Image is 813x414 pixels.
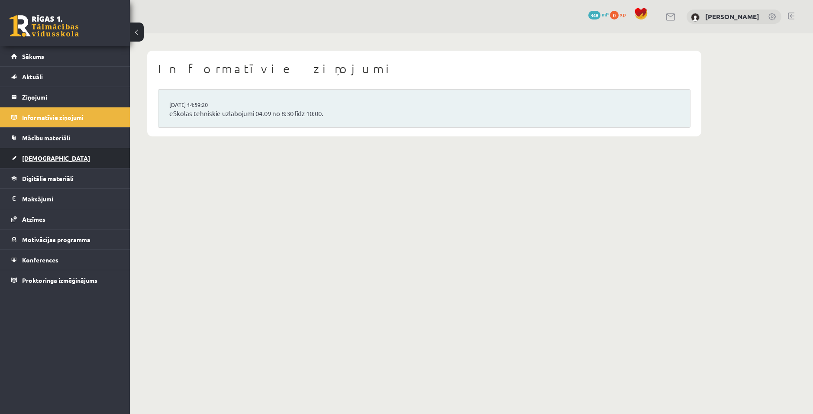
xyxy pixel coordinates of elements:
span: 0 [610,11,619,19]
span: [DEMOGRAPHIC_DATA] [22,154,90,162]
a: 0 xp [610,11,630,18]
span: Konferences [22,256,58,264]
span: Sākums [22,52,44,60]
a: Sākums [11,46,119,66]
img: Ivans Jakubancs [691,13,700,22]
h1: Informatīvie ziņojumi [158,61,690,76]
legend: Informatīvie ziņojumi [22,107,119,127]
a: Motivācijas programma [11,230,119,249]
a: Aktuāli [11,67,119,87]
a: Informatīvie ziņojumi [11,107,119,127]
a: [PERSON_NAME] [705,12,759,21]
a: Proktoringa izmēģinājums [11,270,119,290]
a: 348 mP [588,11,609,18]
span: Digitālie materiāli [22,175,74,182]
a: Konferences [11,250,119,270]
a: Atzīmes [11,209,119,229]
a: [DATE] 14:59:20 [169,100,234,109]
span: mP [602,11,609,18]
legend: Ziņojumi [22,87,119,107]
a: Rīgas 1. Tālmācības vidusskola [10,15,79,37]
a: Ziņojumi [11,87,119,107]
span: Motivācijas programma [22,236,90,243]
a: eSkolas tehniskie uzlabojumi 04.09 no 8:30 līdz 10:00. [169,109,679,119]
span: 348 [588,11,600,19]
a: Digitālie materiāli [11,168,119,188]
legend: Maksājumi [22,189,119,209]
span: xp [620,11,626,18]
span: Mācību materiāli [22,134,70,142]
span: Aktuāli [22,73,43,81]
span: Atzīmes [22,215,45,223]
a: [DEMOGRAPHIC_DATA] [11,148,119,168]
span: Proktoringa izmēģinājums [22,276,97,284]
a: Maksājumi [11,189,119,209]
a: Mācību materiāli [11,128,119,148]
